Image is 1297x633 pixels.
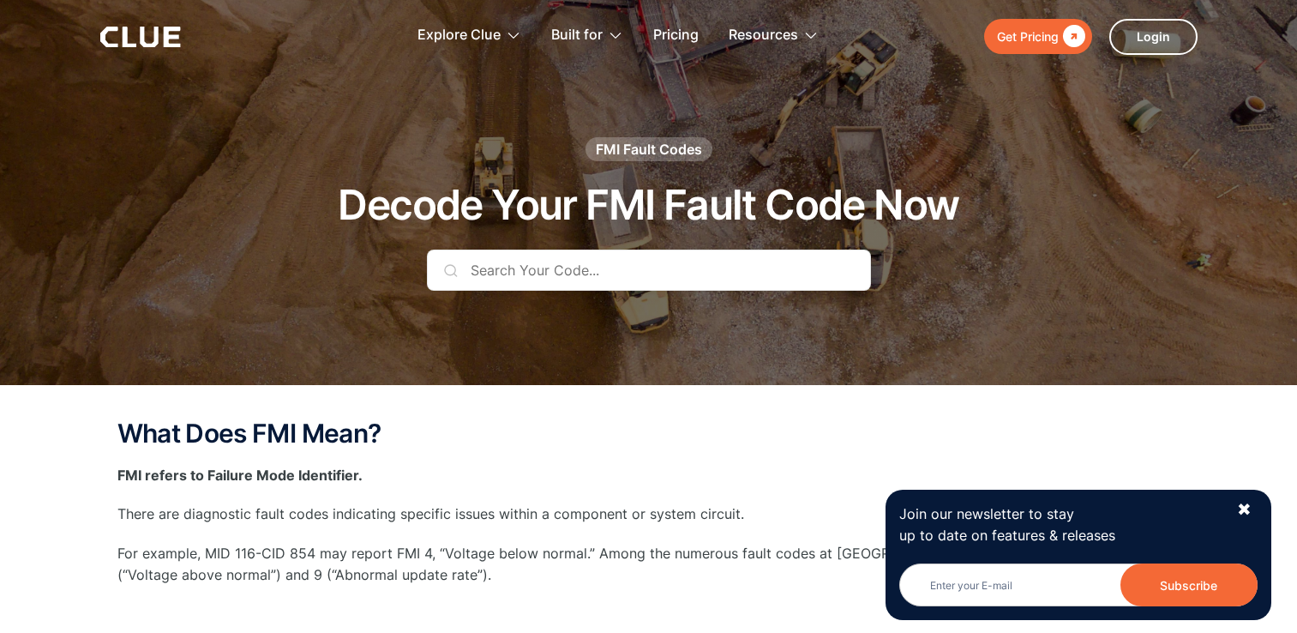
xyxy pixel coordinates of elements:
p: For example, MID 116-CID 854 may report FMI 4, “Voltage below normal.” Among the numerous fault c... [117,543,1180,586]
input: Search Your Code... [427,250,871,291]
div: FMI Fault Codes [596,140,702,159]
form: Newsletter [899,564,1258,606]
div: Resources [729,9,819,63]
div: Get Pricing [997,26,1059,47]
p: ‍ [117,603,1180,624]
div: Built for [551,9,623,63]
a: Login [1109,19,1198,55]
input: Enter your E-mail [899,564,1258,606]
a: Get Pricing [984,19,1092,54]
div: ✖ [1237,499,1252,521]
div:  [1059,26,1085,47]
p: Join our newsletter to stay up to date on features & releases [899,503,1222,546]
h1: Decode Your FMI Fault Code Now [338,183,958,228]
p: There are diagnostic fault codes indicating specific issues within a component or system circuit. [117,503,1180,525]
div: Explore Clue [417,9,501,63]
h2: What Does FMI Mean? [117,419,1180,448]
div: Built for [551,9,603,63]
strong: FMI refers to Failure Mode Identifier. [117,467,363,484]
div: Resources [729,9,798,63]
div: Explore Clue [417,9,521,63]
a: Pricing [653,9,699,63]
input: Subscribe [1120,564,1258,606]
